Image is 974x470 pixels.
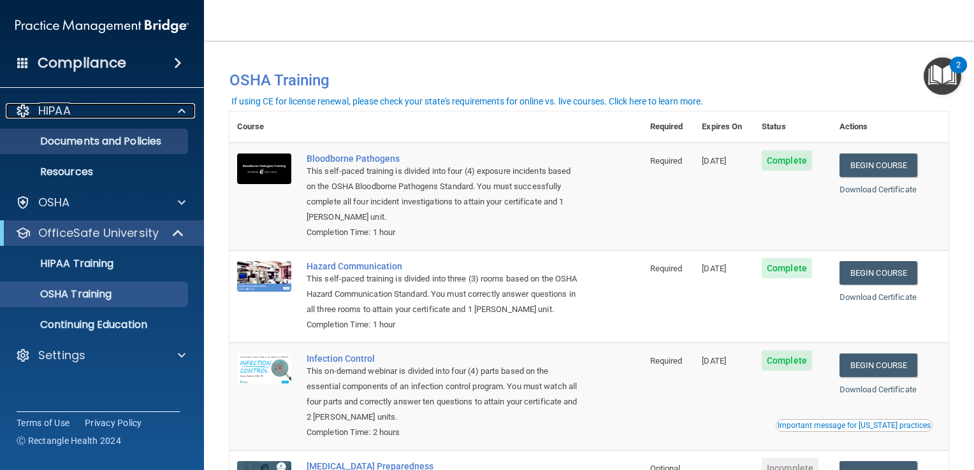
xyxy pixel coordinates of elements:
[840,185,917,194] a: Download Certificate
[229,71,949,89] h4: OSHA Training
[307,164,579,225] div: This self-paced training is divided into four (4) exposure incidents based on the OSHA Bloodborne...
[762,150,812,171] span: Complete
[8,318,182,331] p: Continuing Education
[38,348,85,363] p: Settings
[307,353,579,364] a: Infection Control
[762,258,812,278] span: Complete
[15,13,189,39] img: PMB logo
[38,225,159,241] p: OfficeSafe University
[38,54,126,72] h4: Compliance
[694,111,754,143] th: Expires On
[702,264,726,273] span: [DATE]
[650,156,683,166] span: Required
[8,257,113,270] p: HIPAA Training
[15,195,185,210] a: OSHA
[15,103,185,118] a: HIPAA
[840,385,917,394] a: Download Certificate
[832,111,949,143] th: Actions
[840,292,917,302] a: Download Certificate
[229,95,705,108] button: If using CE for license renewal, please check your state's requirements for online vs. live cours...
[650,264,683,273] span: Required
[307,425,579,440] div: Completion Time: 2 hours
[8,166,182,178] p: Resources
[650,356,683,366] span: Required
[85,417,142,429] a: Privacy Policy
[840,153,917,177] a: Begin Course
[840,353,917,377] a: Begin Course
[15,348,185,363] a: Settings
[643,111,695,143] th: Required
[38,103,71,118] p: HIPAA
[840,261,917,285] a: Begin Course
[754,111,832,143] th: Status
[17,417,69,429] a: Terms of Use
[956,65,961,82] div: 2
[776,419,933,432] button: Read this if you are a dental practitioner in the state of CA
[307,364,579,425] div: This on-demand webinar is divided into four (4) parts based on the essential components of an inf...
[702,156,726,166] span: [DATE]
[307,225,579,240] div: Completion Time: 1 hour
[762,350,812,371] span: Complete
[307,261,579,271] a: Hazard Communication
[17,434,121,447] span: Ⓒ Rectangle Health 2024
[231,97,703,106] div: If using CE for license renewal, please check your state's requirements for online vs. live cours...
[307,317,579,332] div: Completion Time: 1 hour
[8,288,112,301] p: OSHA Training
[307,271,579,317] div: This self-paced training is divided into three (3) rooms based on the OSHA Hazard Communication S...
[307,153,579,164] a: Bloodborne Pathogens
[15,225,185,241] a: OfficeSafe University
[702,356,726,366] span: [DATE]
[229,111,299,143] th: Course
[924,57,961,95] button: Open Resource Center, 2 new notifications
[778,422,931,429] div: Important message for [US_STATE] practices
[8,135,182,148] p: Documents and Policies
[38,195,70,210] p: OSHA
